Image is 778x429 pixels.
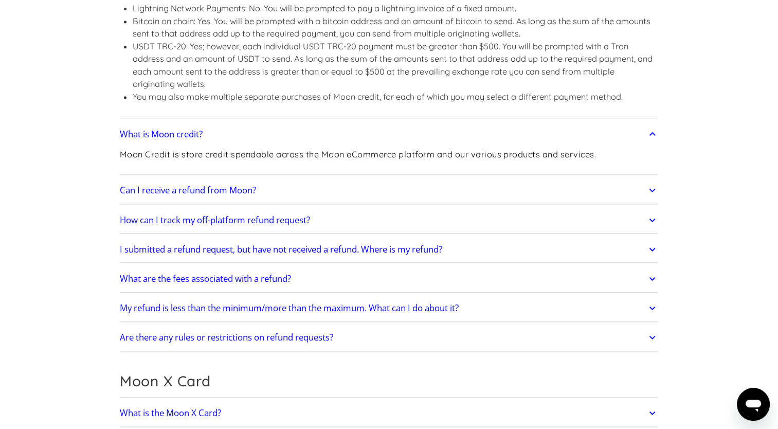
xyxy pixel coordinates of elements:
h2: How can I track my off-platform refund request? [120,215,310,225]
li: You may also make multiple separate purchases of Moon credit, for each of which you may select a ... [133,91,659,103]
a: What is Moon credit? [120,123,659,145]
h2: My refund is less than the minimum/more than the maximum. What can I do about it? [120,303,459,313]
a: How can I track my off-platform refund request? [120,209,659,231]
a: Can I receive a refund from Moon? [120,180,659,202]
li: USDT TRC-20: Yes; however, each individual USDT TRC-20 payment must be greater than $500. You wil... [133,40,659,91]
li: Bitcoin on chain: Yes. You will be prompted with a bitcoin address and an amount of bitcoin to se... [133,15,659,40]
a: I submitted a refund request, but have not received a refund. Where is my refund? [120,239,659,260]
h2: Are there any rules or restrictions on refund requests? [120,332,333,343]
li: Lightning Network Payments: No. You will be prompted to pay a lightning invoice of a fixed amount. [133,2,659,15]
h2: What is the Moon X Card? [120,408,221,418]
p: Moon Credit is store credit spendable across the Moon eCommerce platform and our various products... [120,148,596,161]
h2: Can I receive a refund from Moon? [120,185,256,195]
h2: I submitted a refund request, but have not received a refund. Where is my refund? [120,244,442,255]
a: What is the Moon X Card? [120,402,659,424]
h2: Moon X Card [120,372,659,390]
a: My refund is less than the minimum/more than the maximum. What can I do about it? [120,297,659,319]
h2: What are the fees associated with a refund? [120,274,291,284]
a: Are there any rules or restrictions on refund requests? [120,327,659,348]
h2: What is Moon credit? [120,129,203,139]
iframe: Button to launch messaging window [737,388,770,421]
a: What are the fees associated with a refund? [120,268,659,290]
